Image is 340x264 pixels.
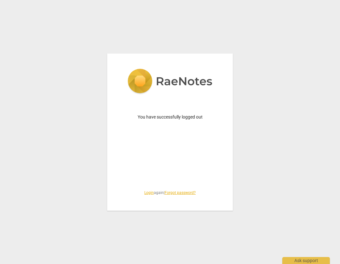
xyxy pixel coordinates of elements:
p: You have successfully logged out [122,114,218,120]
a: Forgot password? [165,190,196,195]
span: again | [122,190,218,196]
div: Ask support [282,257,330,264]
img: 5ac2273c67554f335776073100b6d88f.svg [128,69,213,95]
a: Login [144,190,154,195]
